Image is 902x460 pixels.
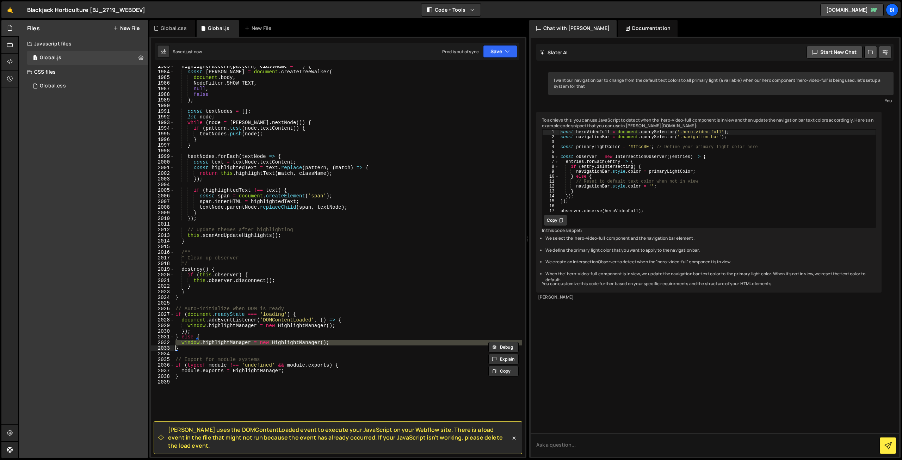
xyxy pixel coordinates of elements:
div: 6 [543,154,559,159]
div: 2033 [151,345,174,351]
div: 2026 [151,306,174,312]
div: 16 [543,204,559,209]
div: 2016 [151,250,174,255]
a: [DOMAIN_NAME] [820,4,884,16]
div: 2006 [151,193,174,199]
div: 2025 [151,300,174,306]
div: 1989 [151,97,174,103]
div: New File [245,25,274,32]
div: I want our navigation bar to change from the default text colors to all primary light (a variable... [548,72,894,95]
div: 14 [543,194,559,199]
div: 2036 [151,362,174,368]
div: 17 [543,209,559,214]
div: 1988 [151,92,174,97]
div: Global.js [40,55,61,61]
div: 2021 [151,278,174,283]
div: 2003 [151,176,174,182]
div: 2013 [151,233,174,238]
div: 1993 [151,120,174,125]
button: Code + Tools [421,4,481,16]
button: Copy [488,366,519,376]
h2: Files [27,24,40,32]
div: 1994 [151,125,174,131]
li: We select the 'hero-video-full' component and the navigation bar element. [545,235,876,241]
div: You [550,97,892,104]
div: 2011 [151,221,174,227]
div: 1991 [151,109,174,114]
div: 1 [543,130,559,135]
div: 1996 [151,137,174,142]
div: 1995 [151,131,174,137]
div: 2001 [151,165,174,171]
div: 2034 [151,351,174,357]
div: Blackjack Horticulture [BJ_2719_WEBDEV] [27,6,145,14]
div: 1986 [151,80,174,86]
div: Prod is out of sync [442,49,479,55]
div: 2002 [151,171,174,176]
span: 1 [33,56,37,61]
div: 2038 [151,374,174,379]
a: Bi [886,4,898,16]
div: Javascript files [19,37,148,51]
div: just now [185,49,202,55]
div: 2032 [151,340,174,345]
button: Explain [488,354,519,364]
button: Copy [544,215,567,226]
div: 2024 [151,295,174,300]
div: 2007 [151,199,174,204]
div: 2020 [151,272,174,278]
div: 2031 [151,334,174,340]
div: 8 [543,164,559,169]
div: 1997 [151,142,174,148]
li: We create an IntersectionObserver to detect when the 'hero-video-full' component is in view. [545,259,876,265]
div: 13 [543,189,559,194]
div: 7 [543,159,559,164]
div: 2 [543,135,559,140]
div: 2035 [151,357,174,362]
div: 1987 [151,86,174,92]
div: 3 [543,140,559,145]
button: Start new chat [807,46,863,59]
div: To achieve this, you can use JavaScript to detect when the 'hero-video-full' component is in view... [536,112,882,293]
div: Global.css [40,83,66,89]
div: 2014 [151,238,174,244]
div: 2010 [151,216,174,221]
div: Global.js [208,25,229,32]
div: 2005 [151,188,174,193]
button: Debug [488,342,519,352]
div: 2015 [151,244,174,250]
div: 4 [543,145,559,149]
div: 1998 [151,148,174,154]
div: 16258/43966.css [27,79,148,93]
div: 2000 [151,159,174,165]
div: 2037 [151,368,174,374]
div: Saved [173,49,202,55]
div: 12 [543,184,559,189]
div: 2039 [151,379,174,385]
div: 2004 [151,182,174,188]
div: 10 [543,174,559,179]
div: 2028 [151,317,174,323]
div: 1985 [151,75,174,80]
div: 2017 [151,255,174,261]
button: New File [113,25,140,31]
li: When the 'hero-video-full' component is in view, we update the navigation bar text color to the p... [545,271,876,283]
div: 9 [543,169,559,174]
div: 1999 [151,154,174,159]
div: Global.css [161,25,187,32]
div: 2029 [151,323,174,329]
div: 2027 [151,312,174,317]
div: 1983 [151,63,174,69]
div: 2009 [151,210,174,216]
div: [PERSON_NAME] [538,294,880,300]
li: We define the primary light color that you want to apply to the navigation bar. [545,247,876,253]
div: 1984 [151,69,174,75]
div: 2019 [151,266,174,272]
div: 2022 [151,283,174,289]
button: Save [483,45,517,58]
div: CSS files [19,65,148,79]
div: 5 [543,149,559,154]
div: 2012 [151,227,174,233]
div: 1990 [151,103,174,109]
